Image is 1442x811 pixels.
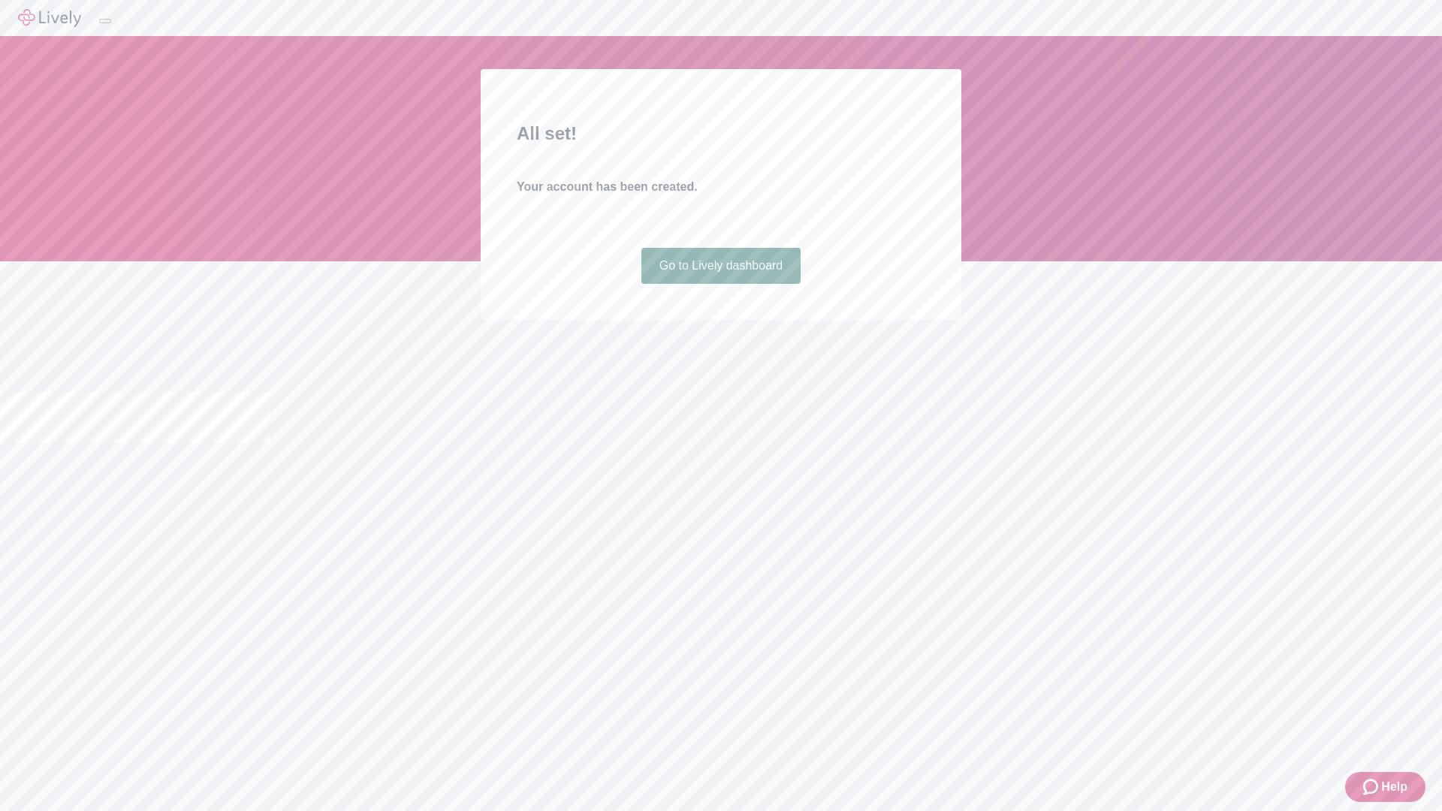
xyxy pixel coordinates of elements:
[1381,778,1407,796] span: Help
[641,248,801,284] a: Go to Lively dashboard
[517,120,925,147] h2: All set!
[1345,772,1425,802] button: Zendesk support iconHelp
[99,19,111,23] button: Log out
[18,9,81,27] img: Lively
[1363,778,1381,796] svg: Zendesk support icon
[517,178,925,196] h4: Your account has been created.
